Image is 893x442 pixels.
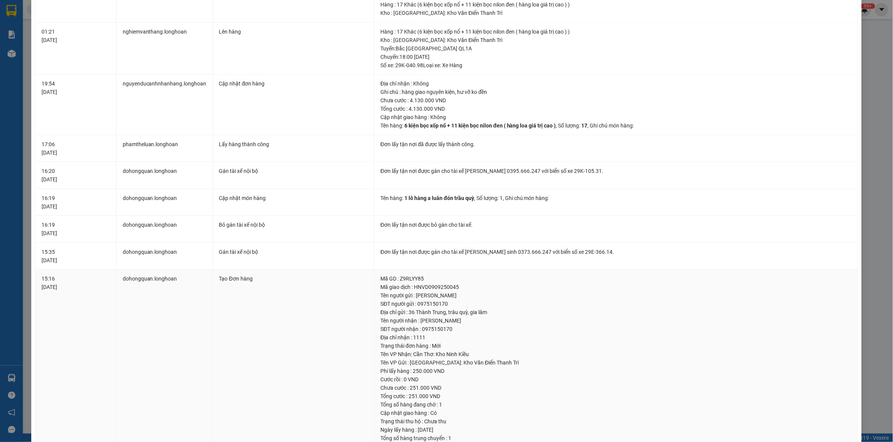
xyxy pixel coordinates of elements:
div: Phí lấy hàng : 250.000 VND [380,367,851,375]
div: Tên hàng: , Số lượng: , Ghi chú món hàng: [380,194,851,202]
div: Chưa cước : 4.130.000 VND [380,96,851,105]
div: Mã giao dịch : HNVD0909250045 [380,283,851,291]
div: 16:19 [DATE] [42,221,110,237]
div: Trạng thái đơn hàng : Mới [380,342,851,350]
span: 1 [500,195,503,201]
div: Đơn lấy tận nơi được gán cho tài xế [PERSON_NAME] 0395.666.247 với biển số xe 29K-105.31. [380,167,851,175]
div: Tên VP Gửi : [GEOGRAPHIC_DATA]: Kho Văn Điển Thanh Trì [380,358,851,367]
div: Tổng số hàng đang chờ : 1 [380,400,851,409]
div: Tổng cước : 4.130.000 VND [380,105,851,113]
div: Đơn lấy tận nơi được bỏ gán cho tài xế. [380,221,851,229]
div: Ghi chú : hàng giao nguyên kiện, hư vỡ ko đền [380,88,851,96]
td: dohongquan.longhoan [117,162,213,189]
div: Địa chỉ nhận : Không [380,79,851,88]
div: Cập nhật món hàng [219,194,368,202]
div: Tên người nhận : [PERSON_NAME] [380,316,851,325]
div: SĐT người gửi : 0975150170 [380,300,851,308]
div: 19:54 [DATE] [42,79,110,96]
div: Mã GD : Z9RLYY85 [380,274,851,283]
div: Kho : [GEOGRAPHIC_DATA]: Kho Văn Điển Thanh Trì [380,36,851,44]
div: Chưa cước : 251.000 VND [380,384,851,392]
div: 01:21 [DATE] [42,27,110,44]
div: Tuyến : Bắc [GEOGRAPHIC_DATA] QL1A Chuyến: 18:00 [DATE] Số xe: 29K-040.98 Loại xe: Xe Hàng [380,44,851,69]
div: 16:20 [DATE] [42,167,110,184]
div: Tên hàng: , Số lượng: , Ghi chú món hàng: [380,121,851,130]
div: 16:19 [DATE] [42,194,110,211]
td: nghiemvanthang.longhoan [117,23,213,75]
td: dohongquan.longhoan [117,189,213,216]
td: phamtheluan.longhoan [117,135,213,162]
div: Cập nhật đơn hàng [219,79,368,88]
div: Tổng cước : 251.000 VND [380,392,851,400]
div: Ngày lấy hàng : [DATE] [380,426,851,434]
div: Trạng thái thu hộ : Chưa thu [380,417,851,426]
div: Địa chỉ gửi : 36 Thành Trung, trâu quỳ, gia lâm [380,308,851,316]
div: Bỏ gán tài xế nội bộ [219,221,368,229]
div: 15:35 [DATE] [42,248,110,265]
span: 6 kiện bọc xốp nổ + 11 kiện bọc nilon đen ( hàng loa giá trị cao ) [404,123,556,129]
span: 17 [582,123,588,129]
div: Đơn lấy tận nơi đã được lấy thành công. [380,140,851,148]
div: Lên hàng [219,27,368,36]
div: 17:06 [DATE] [42,140,110,157]
div: SĐT người nhận : 0975150170 [380,325,851,333]
div: Hàng : 17 Khác (6 kiện bọc xốp nổ + 11 kiện bọc nilon đen ( hàng loa giá trị cao ) ) [380,0,851,9]
div: Tên VP Nhận: Cần Thơ: Kho Ninh Kiều [380,350,851,358]
div: Cập nhật giao hàng : Không [380,113,851,121]
div: 15:16 [DATE] [42,274,110,291]
div: Đơn lấy tận nơi được gán cho tài xế [PERSON_NAME] sinh 0373.666.247 với biển số xe 29E-366.14. [380,248,851,256]
td: nguyenducanhnhanhang.longhoan [117,74,213,135]
td: dohongquan.longhoan [117,243,213,270]
div: Kho : [GEOGRAPHIC_DATA]: Kho Văn Điển Thanh Trì [380,9,851,17]
div: Tên người gửi : [PERSON_NAME] [380,291,851,300]
span: 1 lô hàng a luân đón trầu quỳ [404,195,474,201]
div: Gán tài xế nội bộ [219,248,368,256]
div: Lấy hàng thành công [219,140,368,148]
div: Địa chỉ nhận : 1111 [380,333,851,342]
div: Hàng : 17 Khác (6 kiện bọc xốp nổ + 11 kiện bọc nilon đen ( hàng loa giá trị cao ) ) [380,27,851,36]
td: dohongquan.longhoan [117,216,213,243]
div: Gán tài xế nội bộ [219,167,368,175]
div: Tạo Đơn hàng [219,274,368,283]
div: Cập nhật giao hàng : Có [380,409,851,417]
div: Cước rồi : 0 VND [380,375,851,384]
